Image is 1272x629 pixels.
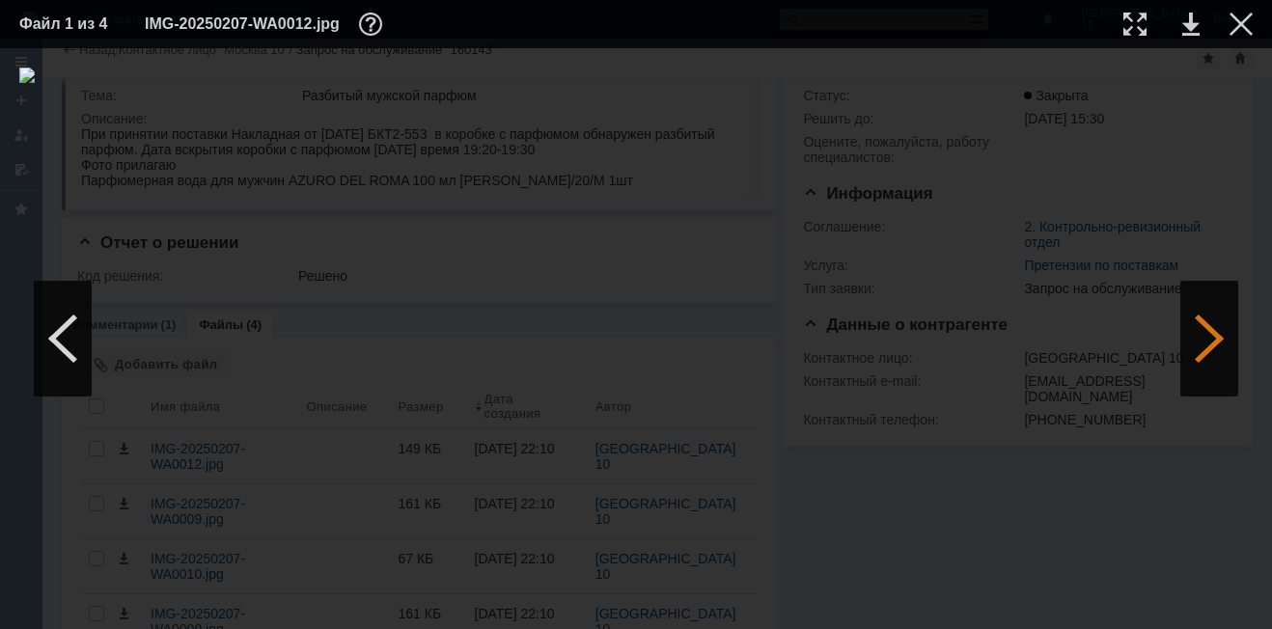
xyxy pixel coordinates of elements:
div: Увеличить масштаб [1123,13,1147,36]
div: Предыдущий файл [34,281,92,397]
div: Файл 1 из 4 [19,16,116,32]
div: Закрыть окно (Esc) [1230,13,1253,36]
div: Скачать файл [1182,13,1200,36]
div: IMG-20250207-WA0012.jpg [145,13,388,36]
div: Следующий файл [1180,281,1238,397]
img: download [19,68,1253,610]
div: Дополнительная информация о файле (F11) [359,13,388,36]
